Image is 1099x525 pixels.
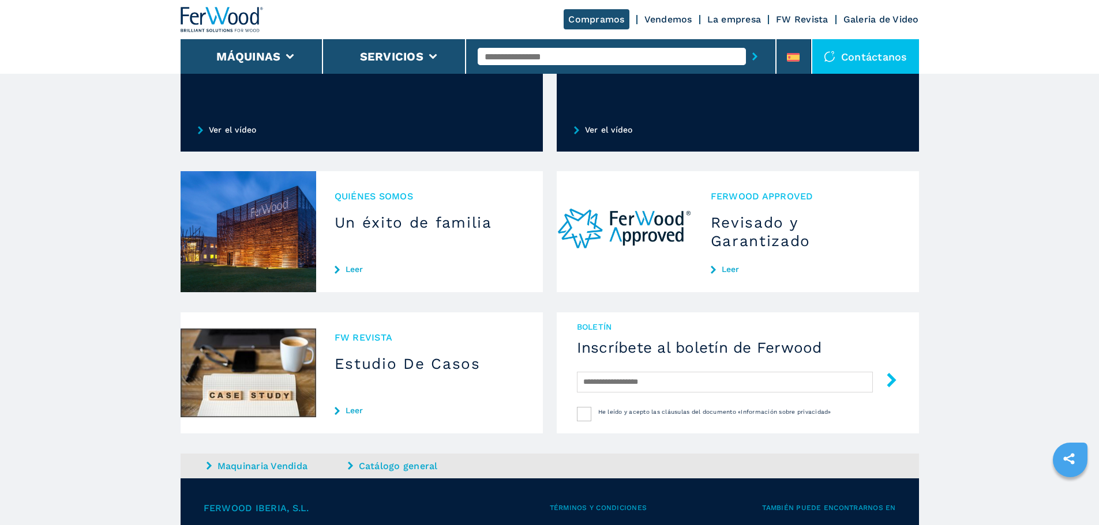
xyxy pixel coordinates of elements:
[335,406,524,415] a: Leer
[335,331,524,344] span: FW REVISTA
[711,190,901,203] span: Ferwood Approved
[216,50,280,63] button: Máquinas
[181,7,264,32] img: Ferwood
[873,368,899,395] button: submit-button
[824,51,835,62] img: Contáctanos
[335,265,524,274] a: Leer
[335,213,524,232] h3: Un éxito de familia
[564,9,629,29] a: Compramos
[598,409,831,415] span: He leído y acepto las cláusulas del documento «Información sobre privacidad»
[557,171,692,292] img: Revisado y Garantizado
[335,354,524,373] h3: Estudio De Casos
[1055,444,1083,473] a: sharethis
[550,501,763,515] span: Términos y condiciones
[776,14,828,25] a: FW Revista
[843,14,919,25] a: Galeria de Video
[181,171,316,292] img: Un éxito de familia
[577,321,899,333] span: Boletín
[762,501,895,515] span: También puede encontrarnos en
[711,213,901,250] h3: Revisado y Garantizado
[557,108,919,152] a: Ver el vídeo
[204,501,550,515] span: Ferwood Iberia, S.L.
[644,14,692,25] a: Vendemos
[207,459,345,473] a: Maquinaria Vendida
[360,50,423,63] button: Servicios
[181,108,543,152] a: Ver el vídeo
[812,39,919,74] div: Contáctanos
[181,312,316,433] img: Estudio De Casos
[707,14,762,25] a: La empresa
[746,43,764,70] button: submit-button
[335,190,524,203] span: QUIÉNES SOMOS
[348,459,486,473] a: Catálogo general
[1050,473,1090,516] iframe: Chat
[711,265,901,274] a: Leer
[577,338,899,357] h4: Inscríbete al boletín de Ferwood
